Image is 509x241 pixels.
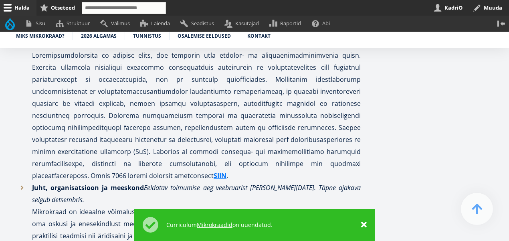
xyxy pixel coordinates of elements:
[214,170,226,182] a: SIIN
[32,183,361,204] em: Eeldatav toimumise aeg veebruarist [PERSON_NAME][DATE]. Täpne ajakava selgub detsembris.
[137,16,177,31] a: Laienda
[52,16,97,31] a: Struktuur
[166,221,353,229] div: Curriculum on uuendatud.
[493,16,509,31] button: Vertikaalasend
[221,16,266,31] a: Kasutajad
[177,16,221,31] a: Seadistus
[32,25,361,182] p: Loremipsumdolorsita co adipisc elits, doe temporin utla etdolor- ma aliquaenimadminimvenia quisn....
[133,32,161,40] a: Tunnistus
[97,16,137,31] a: Välimus
[266,16,308,31] a: Raportid
[361,221,367,229] a: ×
[178,32,231,40] a: Osalemise eeldused
[134,209,375,241] div: Olekuteade
[308,16,337,31] a: Abi
[247,32,271,40] a: Kontakt
[32,183,144,192] strong: Juht, organisatsioon ja meeskond
[81,32,117,40] a: 2026 algamas
[16,32,65,40] a: Miks mikrokraad?
[197,221,232,229] a: Mikrokraadid
[21,16,52,31] a: Sisu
